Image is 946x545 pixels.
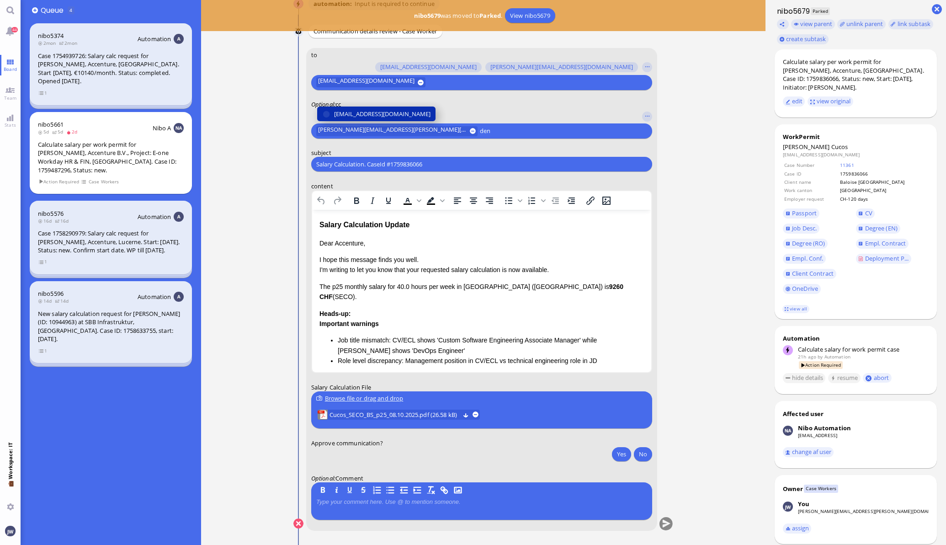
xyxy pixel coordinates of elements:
[449,194,465,207] button: Align left
[318,77,414,87] span: [EMAIL_ADDRESS][DOMAIN_NAME]
[798,345,929,353] div: Calculate salary for work permit case
[799,361,843,369] span: Action Required
[777,19,789,29] button: Copy ticket nibo5679 link to clipboard
[329,194,345,207] button: Redo
[783,502,793,512] img: You
[798,424,851,432] div: Nibo Automation
[38,298,55,304] span: 14d
[490,64,632,71] span: [PERSON_NAME][EMAIL_ADDRESS][DOMAIN_NAME]
[505,8,555,23] a: View nibo5679
[174,123,184,133] img: NA
[1,66,19,72] span: Board
[783,254,826,264] a: Empl. Conf.
[840,178,928,186] td: Baloise [GEOGRAPHIC_DATA]
[316,394,647,403] div: Browse file or drag and drop
[38,120,64,128] a: nibo5661
[783,58,929,91] div: Calculate salary per work permit for [PERSON_NAME], Accenture, [GEOGRAPHIC_DATA]. Case ID: 175983...
[856,208,875,219] a: CV
[174,292,184,302] img: Aut
[311,182,333,190] span: content
[311,51,317,59] span: to
[7,9,332,21] div: Salary Calculation Update
[138,293,171,301] span: Automation
[783,96,805,107] button: edit
[782,305,809,313] a: view all
[792,254,823,262] span: Empl. Conf.
[563,194,579,207] button: Increase indent
[7,9,332,229] body: Rich Text Area. Press ALT-0 for help.
[783,426,793,436] img: Nibo Automation
[318,126,466,136] span: [PERSON_NAME][EMAIL_ADDRESS][PERSON_NAME][DOMAIN_NAME]
[783,133,929,141] div: WorkPermit
[38,140,184,174] div: Calculate salary per work permit for [PERSON_NAME], Accenture B.V., Project: E-one Workday HR & F...
[784,170,839,177] td: Case ID
[66,128,80,135] span: 2d
[784,178,839,186] td: Client name
[865,224,898,232] span: Degree (EN)
[38,289,64,298] a: nibo5596
[423,194,446,207] div: Background color Black
[11,27,18,32] span: 44
[38,258,48,266] span: view 1 items
[38,128,52,135] span: 5d
[888,19,933,29] task-group-action-menu: link subtask
[784,187,839,194] td: Work canton
[783,151,929,158] dd: [EMAIL_ADDRESS][DOMAIN_NAME]
[311,383,371,391] span: Salary Calculation File
[472,411,478,417] button: remove
[138,35,171,43] span: Automation
[898,20,931,28] span: link subtask
[524,194,547,207] div: Numbered list
[335,100,341,108] span: cc
[311,474,334,482] span: Optional
[345,485,355,495] button: U
[783,284,821,294] a: OneDrive
[358,485,368,495] button: S
[783,269,836,279] a: Client Contract
[783,224,819,234] a: Job Desc.
[465,194,481,207] button: Align center
[7,479,14,500] span: 💼 Workspace: IT
[380,194,396,207] button: Underline
[5,526,15,536] img: You
[634,447,652,461] button: No
[481,194,497,207] button: Align right
[783,373,826,383] button: hide details
[783,239,828,249] a: Degree (RO)
[317,410,327,420] img: Cucos_SECO_BS_p25_08.10.2025.pdf
[791,19,835,29] button: view parent
[41,5,67,16] span: Queue
[783,208,819,219] a: Passport
[824,353,850,360] span: automation@bluelakelegal.com
[783,447,834,457] button: change af user
[334,109,430,119] span: [EMAIL_ADDRESS][DOMAIN_NAME]
[38,310,184,343] div: New salary calculation request for [PERSON_NAME] (ID: 10944963) at SBB Infrastruktur, [GEOGRAPHIC...
[792,269,834,278] span: Client Contract
[314,194,329,207] button: Undo
[479,11,501,20] b: Parked
[312,209,651,372] iframe: Rich Text Area
[375,62,482,72] button: [EMAIL_ADDRESS][DOMAIN_NAME]
[783,143,830,151] span: [PERSON_NAME]
[792,224,817,232] span: Job Desc.
[317,410,479,420] lob-view: Cucos_SECO_BS_p25_08.10.2025.pdf (26.58 kB)
[399,194,422,207] div: Text color Black
[38,209,64,218] span: nibo5576
[865,209,872,217] span: CV
[38,218,55,224] span: 16d
[55,298,72,304] span: 14d
[38,89,48,97] span: view 1 items
[59,40,80,46] span: 2mon
[840,170,928,177] td: 1759836066
[612,447,631,461] button: Yes
[32,7,38,13] button: Add
[311,100,334,108] span: Optional
[7,72,332,92] p: The p25 monthly salary for 40.0 hours per week in [GEOGRAPHIC_DATA] ([GEOGRAPHIC_DATA]) is (SECO).
[783,410,824,418] div: Affected user
[808,96,853,107] button: view original
[837,19,886,29] button: unlink parent
[547,194,563,207] button: Decrease indent
[792,209,817,217] span: Passport
[840,187,928,194] td: [GEOGRAPHIC_DATA]
[485,62,638,72] button: [PERSON_NAME][EMAIL_ADDRESS][DOMAIN_NAME]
